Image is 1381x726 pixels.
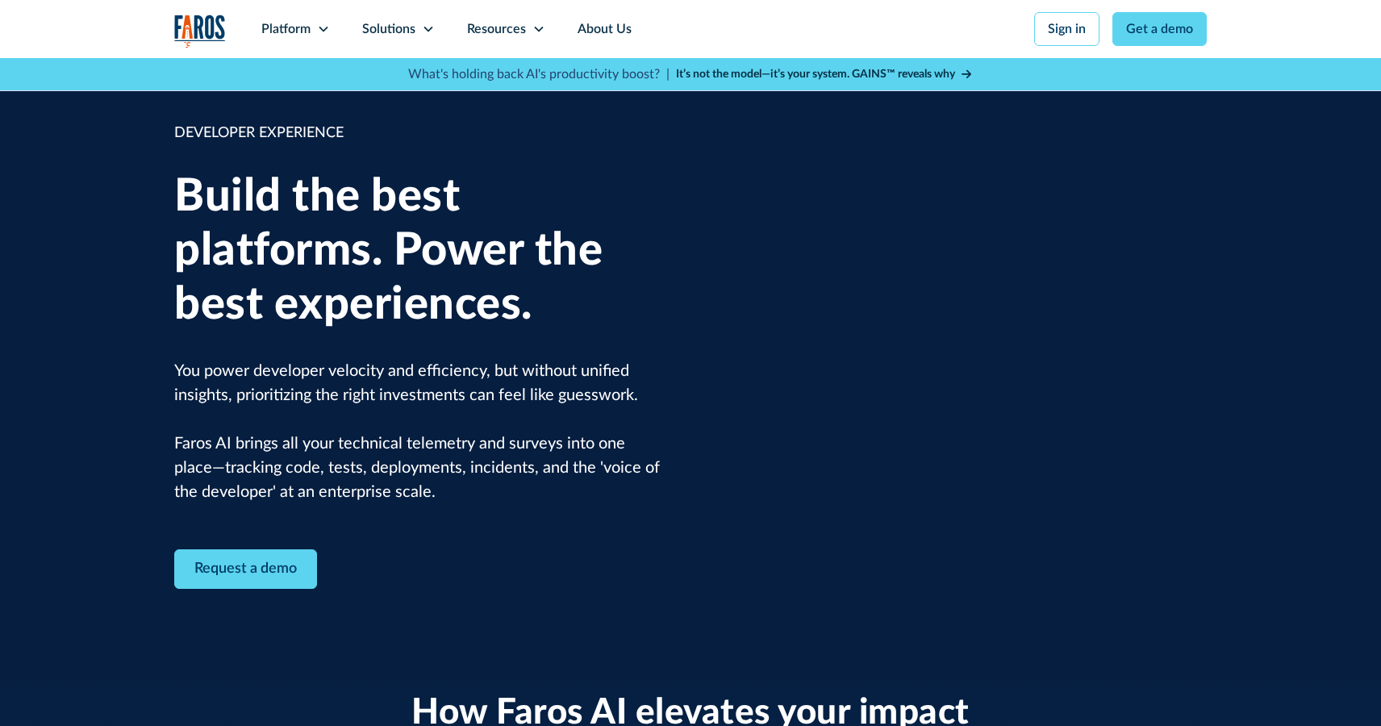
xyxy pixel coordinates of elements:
img: Logo of the analytics and reporting company Faros. [174,15,226,48]
a: Sign in [1034,12,1099,46]
a: It’s not the model—it’s your system. GAINS™ reveals why [676,66,973,83]
a: Get a demo [1112,12,1207,46]
p: What's holding back AI's productivity boost? | [408,65,670,84]
strong: It’s not the model—it’s your system. GAINS™ reveals why [676,69,955,80]
div: Platform [261,19,311,39]
div: DEVELOPER EXPERIENCE [174,123,666,144]
div: Solutions [362,19,415,39]
a: home [174,15,226,48]
p: You power developer velocity and efficiency, but without unified insights, prioritizing the right... [174,359,666,504]
a: Contact Modal [174,549,317,589]
div: Resources [467,19,526,39]
h1: Build the best platforms. Power the best experiences. [174,170,666,333]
